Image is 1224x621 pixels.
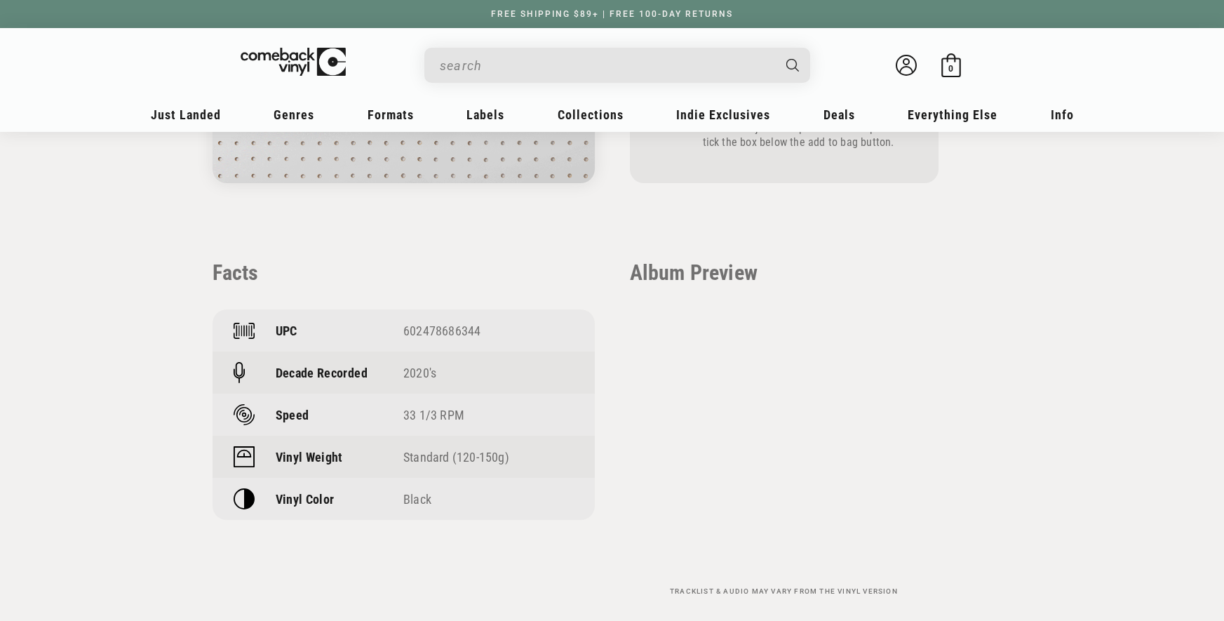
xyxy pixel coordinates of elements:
[774,48,812,83] button: Search
[676,107,770,122] span: Indie Exclusives
[276,366,368,380] p: Decade Recorded
[276,450,343,465] p: Vinyl Weight
[276,323,297,338] p: UPC
[440,51,772,80] input: When autocomplete results are available use up and down arrows to review and enter to select
[477,9,747,19] a: FREE SHIPPING $89+ | FREE 100-DAY RETURNS
[908,107,997,122] span: Everything Else
[274,107,314,122] span: Genres
[558,107,624,122] span: Collections
[403,366,436,380] a: 2020's
[823,107,855,122] span: Deals
[1051,107,1074,122] span: Info
[403,408,464,422] a: 33 1/3 RPM
[276,408,309,422] p: Speed
[276,492,335,507] p: Vinyl Color
[403,450,509,465] a: Standard (120-150g)
[948,63,953,74] span: 0
[403,323,574,338] div: 602478686344
[213,260,595,285] p: Facts
[403,492,431,507] span: Black
[630,260,939,285] p: Album Preview
[630,587,939,596] p: Tracklist & audio may vary from the vinyl version
[466,107,504,122] span: Labels
[151,107,221,122] span: Just Landed
[368,107,414,122] span: Formats
[424,48,810,83] div: Search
